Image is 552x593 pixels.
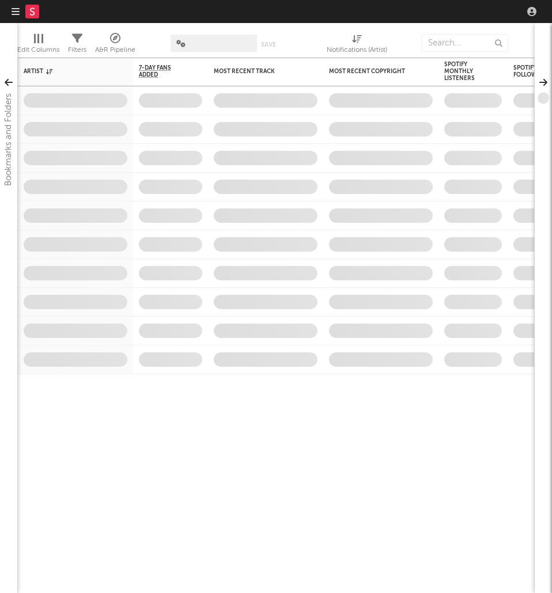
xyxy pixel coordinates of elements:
[261,41,276,48] button: Save
[24,68,110,75] div: Artist
[17,29,59,62] div: Edit Columns
[68,43,86,57] div: Filters
[68,29,86,62] div: Filters
[95,29,135,62] div: A&R Pipeline
[327,43,387,57] div: Notifications (Artist)
[444,61,485,82] div: Spotify Monthly Listeners
[329,68,415,75] div: Most Recent Copyright
[139,64,185,78] span: 7-Day Fans Added
[2,93,16,186] div: Bookmarks and Folders
[327,29,387,62] div: Notifications (Artist)
[95,43,135,57] div: A&R Pipeline
[422,35,508,52] input: Search...
[17,43,59,57] div: Edit Columns
[214,68,300,75] div: Most Recent Track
